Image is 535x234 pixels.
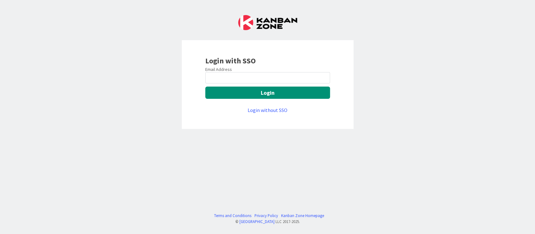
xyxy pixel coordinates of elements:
label: Email Address [205,66,232,72]
a: Privacy Policy [254,213,278,219]
a: Login without SSO [248,107,287,113]
a: [GEOGRAPHIC_DATA] [239,219,275,224]
button: Login [205,87,330,99]
b: Login with SSO [205,56,256,66]
div: © LLC 2017- 2025 . [211,219,324,225]
img: Kanban Zone [238,15,297,30]
a: Kanban Zone Homepage [281,213,324,219]
a: Terms and Conditions [214,213,251,219]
